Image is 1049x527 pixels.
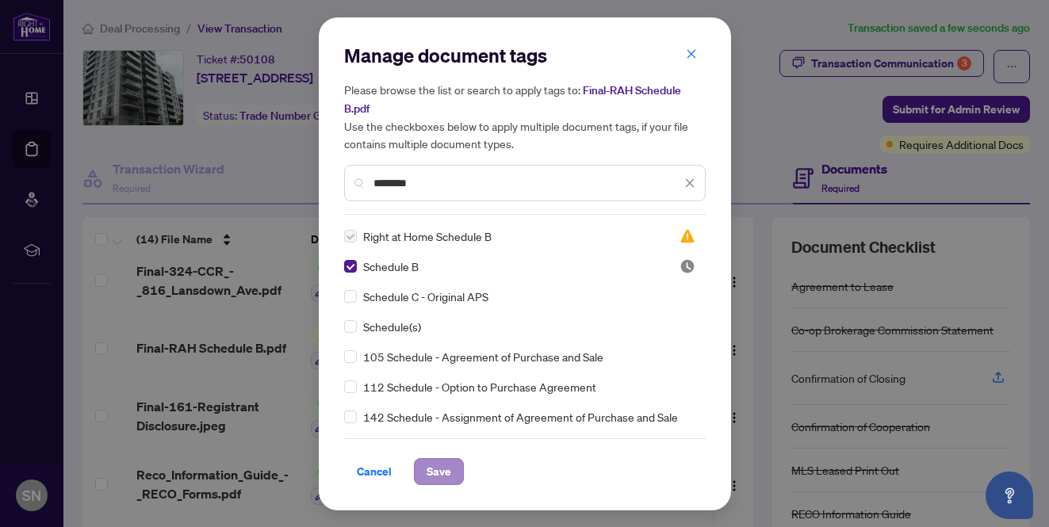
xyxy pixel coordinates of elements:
[363,408,678,426] span: 142 Schedule - Assignment of Agreement of Purchase and Sale
[344,83,681,116] span: Final-RAH Schedule B.pdf
[344,81,706,152] h5: Please browse the list or search to apply tags to: Use the checkboxes below to apply multiple doc...
[680,228,695,244] span: Needs Work
[344,458,404,485] button: Cancel
[363,288,488,305] span: Schedule C - Original APS
[680,258,695,274] span: Pending Review
[680,228,695,244] img: status
[357,459,392,484] span: Cancel
[344,43,706,68] h2: Manage document tags
[680,258,695,274] img: status
[363,378,596,395] span: 112 Schedule - Option to Purchase Agreement
[363,258,419,275] span: Schedule B
[363,227,492,245] span: Right at Home Schedule B
[363,318,421,335] span: Schedule(s)
[427,459,451,484] span: Save
[986,472,1033,519] button: Open asap
[363,348,603,365] span: 105 Schedule - Agreement of Purchase and Sale
[684,178,695,189] span: close
[686,48,697,59] span: close
[414,458,464,485] button: Save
